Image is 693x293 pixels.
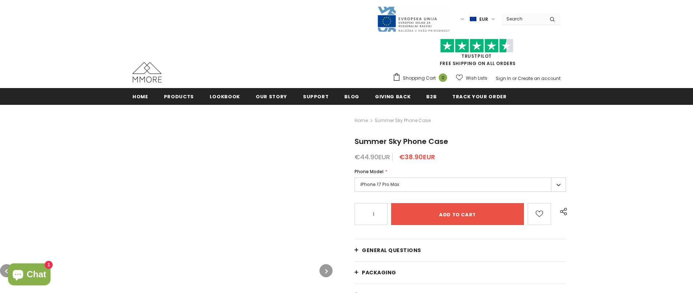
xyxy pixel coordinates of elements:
span: Summer Sky Phone Case [375,116,431,125]
a: Sign In [496,75,511,81]
span: Summer Sky Phone Case [355,136,448,146]
a: Home [355,116,368,125]
span: PACKAGING [362,269,396,276]
span: Track your order [452,93,506,100]
a: Our Story [256,88,287,104]
a: Create an account [518,75,561,81]
span: Giving back [375,93,411,100]
a: General Questions [355,239,566,261]
img: Trust Pilot Stars [440,39,513,53]
a: PACKAGING [355,262,566,284]
span: Blog [344,93,359,100]
span: Wish Lists [466,75,487,82]
inbox-online-store-chat: Shopify online store chat [6,263,53,287]
a: Lookbook [210,88,240,104]
input: Search Site [502,14,544,24]
a: B2B [426,88,437,104]
a: support [303,88,329,104]
span: 0 [439,73,447,82]
a: Wish Lists [456,72,487,84]
a: Blog [344,88,359,104]
span: Shopping Cart [403,75,436,82]
img: Javni Razpis [377,6,450,33]
label: iPhone 17 Pro Max [355,178,566,192]
span: Our Story [256,93,287,100]
span: General Questions [362,247,421,254]
input: Add to cart [391,203,524,225]
a: Home [132,88,148,104]
span: €38.90EUR [399,152,435,161]
a: Track your order [452,88,506,104]
span: EUR [479,16,488,23]
a: Products [164,88,194,104]
a: Shopping Cart 0 [393,73,451,84]
a: Giving back [375,88,411,104]
span: €44.90EUR [355,152,390,161]
span: FREE SHIPPING ON ALL ORDERS [393,42,561,66]
img: MMORE Cases [132,62,162,83]
span: B2B [426,93,437,100]
a: Trustpilot [461,53,492,59]
span: Products [164,93,194,100]
span: Home [132,93,148,100]
span: support [303,93,329,100]
span: Phone Model [355,168,383,175]
span: Lookbook [210,93,240,100]
span: or [512,75,517,81]
a: Javni Razpis [377,16,450,22]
